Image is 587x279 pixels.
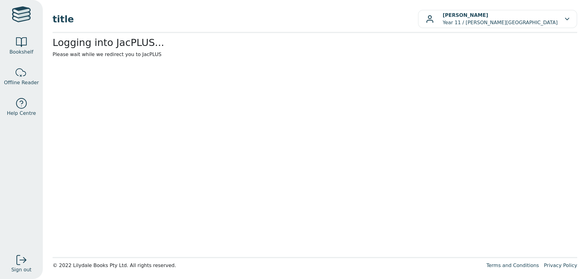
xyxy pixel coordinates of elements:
[53,12,418,26] span: title
[443,12,488,18] b: [PERSON_NAME]
[7,110,36,117] span: Help Centre
[4,79,39,86] span: Offline Reader
[418,10,577,28] button: [PERSON_NAME]Year 11 / [PERSON_NAME][GEOGRAPHIC_DATA]
[443,12,558,26] p: Year 11 / [PERSON_NAME][GEOGRAPHIC_DATA]
[544,262,577,268] a: Privacy Policy
[486,262,539,268] a: Terms and Conditions
[53,37,577,48] h2: Logging into JacPLUS...
[53,262,482,269] div: © 2022 Lilydale Books Pty Ltd. All rights reserved.
[11,266,31,273] span: Sign out
[9,48,33,56] span: Bookshelf
[53,51,577,58] p: Please wait while we redirect you to JacPLUS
